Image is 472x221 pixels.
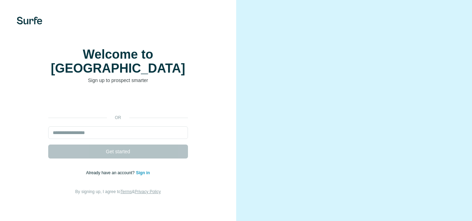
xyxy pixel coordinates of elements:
a: Sign in [136,170,150,175]
p: Sign up to prospect smarter [48,77,188,84]
p: or [107,115,129,121]
img: Surfe's logo [17,17,42,24]
iframe: Sign in with Google Button [45,94,191,110]
h1: Welcome to [GEOGRAPHIC_DATA] [48,47,188,75]
span: By signing up, I agree to & [75,189,161,194]
a: Terms [121,189,132,194]
a: Privacy Policy [135,189,161,194]
span: Already have an account? [86,170,136,175]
